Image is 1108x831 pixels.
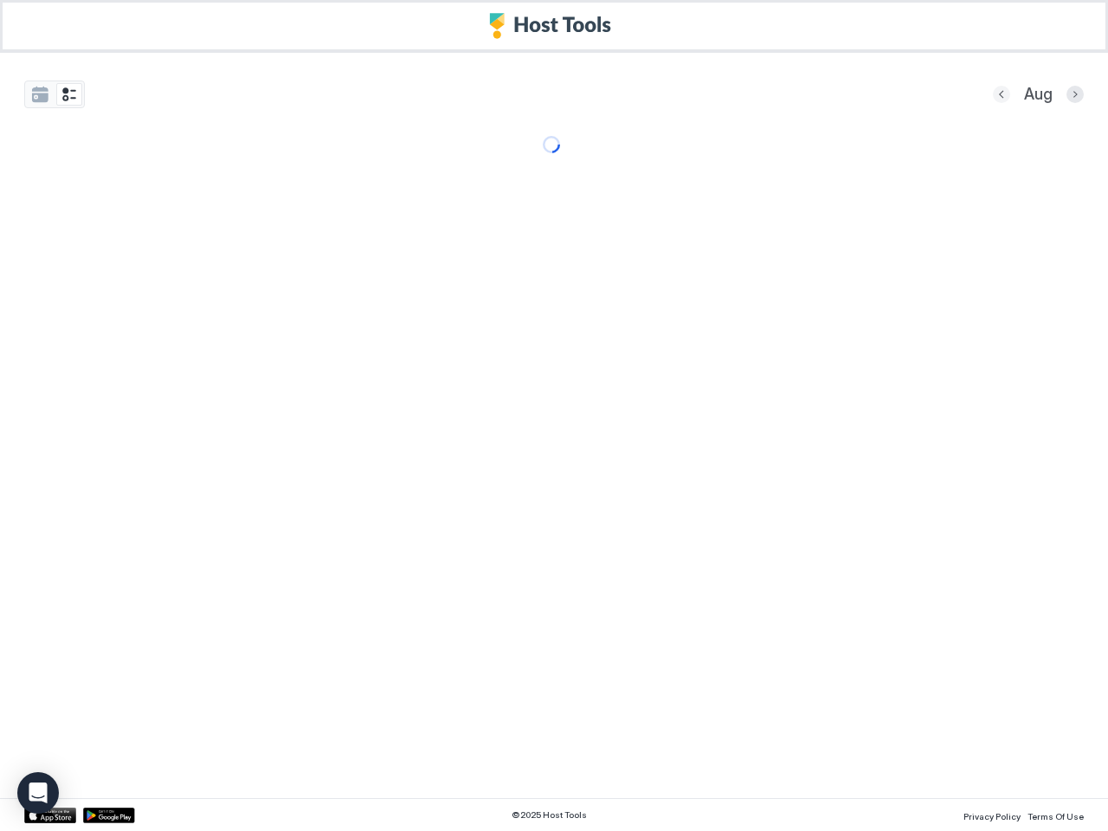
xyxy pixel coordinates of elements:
span: Aug [1024,85,1053,105]
button: Next month [1066,86,1084,103]
button: Previous month [993,86,1010,103]
span: © 2025 Host Tools [512,809,587,821]
a: Terms Of Use [1027,806,1084,824]
a: Host Tools Logo [489,13,619,39]
div: loading [543,136,560,153]
div: Open Intercom Messenger [17,772,59,814]
a: Google Play Store [83,808,135,823]
a: App Store [24,808,76,823]
span: Terms Of Use [1027,811,1084,821]
span: Privacy Policy [963,811,1021,821]
div: tab-group [24,81,85,108]
a: Privacy Policy [963,806,1021,824]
